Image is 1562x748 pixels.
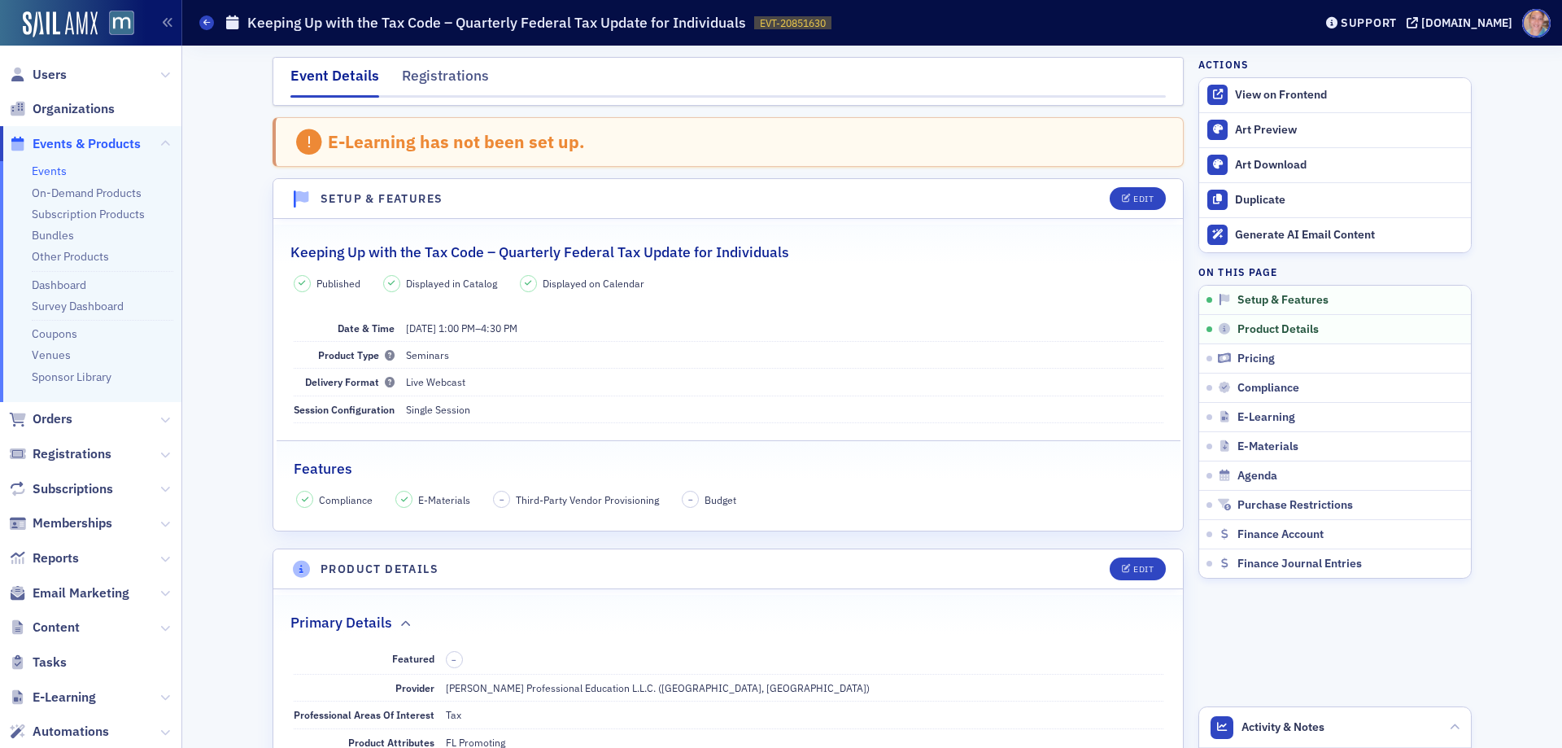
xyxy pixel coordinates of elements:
span: – [452,654,456,666]
span: EVT-20851630 [760,16,826,30]
span: Featured [392,652,434,665]
span: Provider [395,681,434,694]
div: Generate AI Email Content [1235,228,1463,243]
h2: Primary Details [290,612,392,633]
a: Art Preview [1199,113,1471,147]
span: Finance Journal Entries [1237,557,1362,571]
div: Event Details [290,65,379,98]
span: Third-Party Vendor Provisioning [516,492,659,507]
div: View on Frontend [1235,88,1463,103]
span: Purchase Restrictions [1237,498,1353,513]
span: Automations [33,723,109,741]
span: – [688,494,693,505]
div: Edit [1133,565,1154,574]
span: Orders [33,410,72,428]
span: Profile [1522,9,1551,37]
a: Other Products [32,249,109,264]
div: E-Learning has not been set up. [328,131,585,152]
time: 4:30 PM [481,322,517,335]
a: Content [9,619,80,636]
div: Registrations [402,65,489,95]
a: View Homepage [98,11,134,38]
span: Product Details [1237,322,1319,337]
h2: Features [294,458,352,479]
div: Duplicate [1235,193,1463,208]
span: Tasks [33,654,67,671]
span: E-Materials [418,492,470,507]
span: Seminars [406,348,449,361]
a: Memberships [9,514,112,532]
span: Budget [705,492,736,507]
div: Tax [446,707,461,722]
time: 1:00 PM [438,322,475,335]
span: Single Session [406,403,470,416]
a: Subscriptions [9,480,113,498]
a: Tasks [9,654,67,671]
span: Date & Time [338,322,395,335]
a: Automations [9,723,109,741]
span: Reports [33,549,79,567]
span: Organizations [33,100,115,118]
button: Edit [1110,187,1166,210]
span: [PERSON_NAME] Professional Education L.L.C. ([GEOGRAPHIC_DATA], [GEOGRAPHIC_DATA]) [446,681,870,694]
span: Pricing [1237,352,1275,366]
h4: Product Details [321,561,438,578]
h1: Keeping Up with the Tax Code – Quarterly Federal Tax Update for Individuals [247,13,746,33]
div: Art Download [1235,158,1463,173]
span: Activity & Notes [1241,719,1324,736]
a: Subscription Products [32,207,145,221]
span: Users [33,66,67,84]
span: Displayed in Catalog [406,276,497,291]
a: Registrations [9,445,111,463]
span: Compliance [1237,381,1299,396]
span: Compliance [319,492,373,507]
button: Duplicate [1199,182,1471,217]
a: Orders [9,410,72,428]
a: Events [32,164,67,178]
span: Agenda [1237,469,1277,483]
div: [DOMAIN_NAME] [1421,15,1512,30]
h4: Setup & Features [321,190,443,208]
span: [DATE] [406,322,436,335]
div: Art Preview [1235,123,1463,138]
a: Events & Products [9,135,141,153]
a: Organizations [9,100,115,118]
img: SailAMX [109,11,134,36]
button: [DOMAIN_NAME] [1407,17,1518,28]
a: Dashboard [32,278,86,292]
span: E-Materials [1237,440,1298,454]
a: Sponsor Library [32,370,111,384]
a: Art Download [1199,147,1471,182]
a: Email Marketing [9,584,129,602]
span: Session Configuration [294,403,395,416]
div: Edit [1133,195,1154,203]
span: Memberships [33,514,112,532]
span: Finance Account [1237,527,1324,542]
img: SailAMX [23,11,98,37]
span: – [406,322,517,335]
span: Product Type [318,348,395,361]
span: Events & Products [33,135,141,153]
a: Users [9,66,67,84]
a: View on Frontend [1199,78,1471,112]
button: Edit [1110,558,1166,580]
span: Professional Areas Of Interest [294,708,434,721]
span: Published [316,276,360,291]
span: Registrations [33,445,111,463]
h4: Actions [1198,57,1249,72]
span: Subscriptions [33,480,113,498]
a: E-Learning [9,689,96,706]
span: Setup & Features [1237,293,1329,308]
span: Live Webcast [406,375,465,388]
span: – [500,494,504,505]
span: Displayed on Calendar [543,276,644,291]
a: Reports [9,549,79,567]
span: E-Learning [1237,410,1295,425]
span: Email Marketing [33,584,129,602]
a: Survey Dashboard [32,299,124,313]
button: Generate AI Email Content [1199,217,1471,252]
div: Support [1341,15,1397,30]
h4: On this page [1198,265,1472,279]
span: E-Learning [33,689,96,706]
